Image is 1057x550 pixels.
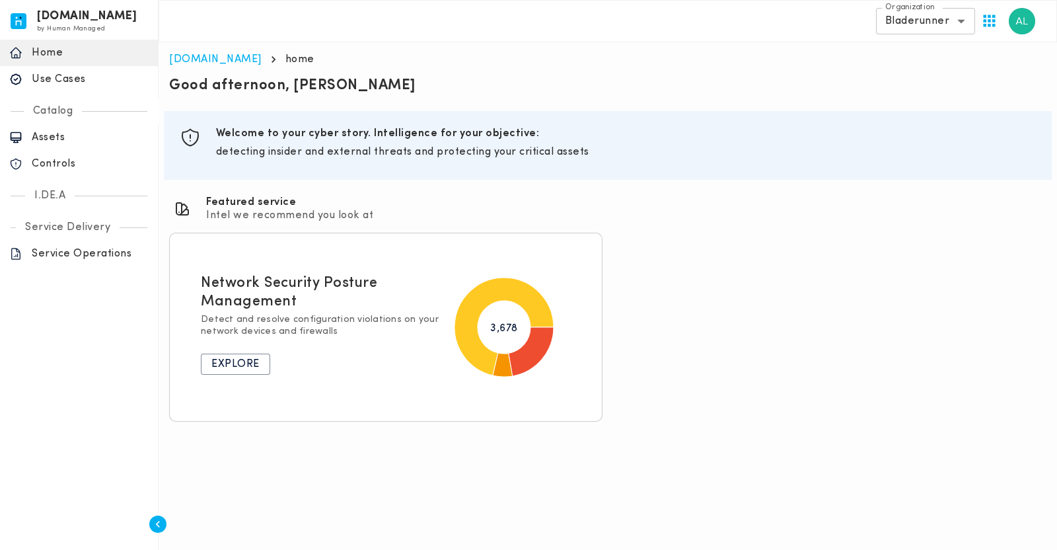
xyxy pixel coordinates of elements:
p: Explore [211,358,260,371]
p: Controls [32,157,149,171]
p: Good afternoon, [PERSON_NAME] [169,77,1046,95]
p: Service Delivery [16,221,120,234]
nav: breadcrumb [169,53,1046,66]
button: Explore [201,354,270,375]
p: Intel we recommend you look at [206,209,373,222]
p: home [285,53,314,66]
p: Assets [32,131,149,144]
p: Service Operations [32,247,149,260]
p: detecting insider and external threats and protecting your critical assets [216,145,1036,159]
img: Agnes Lazo [1009,8,1035,34]
p: Use Cases [32,73,149,86]
div: Bladerunner [876,8,975,34]
h6: [DOMAIN_NAME] [37,12,137,21]
label: Organization [885,2,935,13]
p: I.DE.A [25,189,75,202]
tspan: 3,678 [490,323,518,334]
a: [DOMAIN_NAME] [169,54,262,65]
h5: Network Security Posture Management [201,274,444,311]
p: Detect and resolve configuration violations on your network devices and firewalls [201,314,444,338]
img: invicta.io [11,13,26,29]
span: by Human Managed [37,25,105,32]
h6: Welcome to your cyber story. Intelligence for your objective: [216,127,1036,140]
p: Catalog [24,104,83,118]
h6: Featured service [206,196,373,209]
p: Home [32,46,149,59]
button: User [1003,3,1040,40]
